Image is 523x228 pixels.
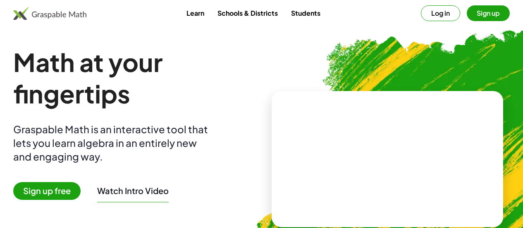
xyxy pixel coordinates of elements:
[467,5,510,21] button: Sign up
[421,5,460,21] button: Log in
[13,122,212,163] div: Graspable Math is an interactive tool that lets you learn algebra in an entirely new and engaging...
[97,185,169,196] button: Watch Intro Video
[180,5,211,21] a: Learn
[13,182,81,200] span: Sign up free
[211,5,284,21] a: Schools & Districts
[325,128,449,190] video: What is this? This is dynamic math notation. Dynamic math notation plays a central role in how Gr...
[284,5,327,21] a: Students
[13,46,258,109] h1: Math at your fingertips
